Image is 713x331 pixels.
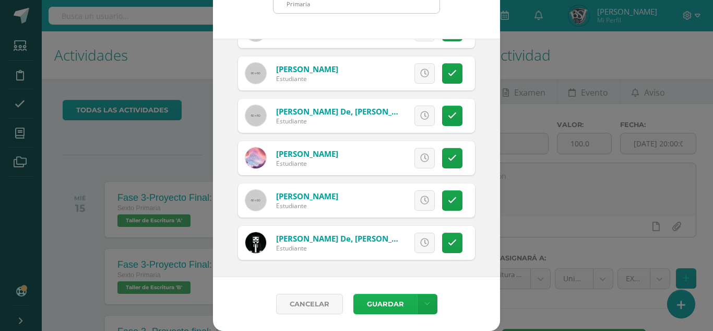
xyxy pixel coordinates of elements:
a: [PERSON_NAME] [276,191,338,201]
button: Guardar [353,294,417,314]
a: [PERSON_NAME] de, [PERSON_NAME] [276,106,417,117]
a: [PERSON_NAME] [276,149,338,159]
img: f6b7beb4be8998df68644be375c7492f.png [245,147,266,168]
div: Estudiante [276,117,401,125]
img: 60x60 [245,190,266,211]
a: [PERSON_NAME] [276,64,338,74]
div: Estudiante [276,159,338,168]
div: Estudiante [276,201,338,210]
img: 60x60 [245,105,266,126]
div: Estudiante [276,74,338,83]
a: [PERSON_NAME] de, [PERSON_NAME] [276,233,417,244]
a: Cancelar [276,294,343,314]
img: 37a6c76ca82ef55260f2c8e4bcb01404.png [245,232,266,253]
img: 60x60 [245,63,266,84]
div: Estudiante [276,244,401,253]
